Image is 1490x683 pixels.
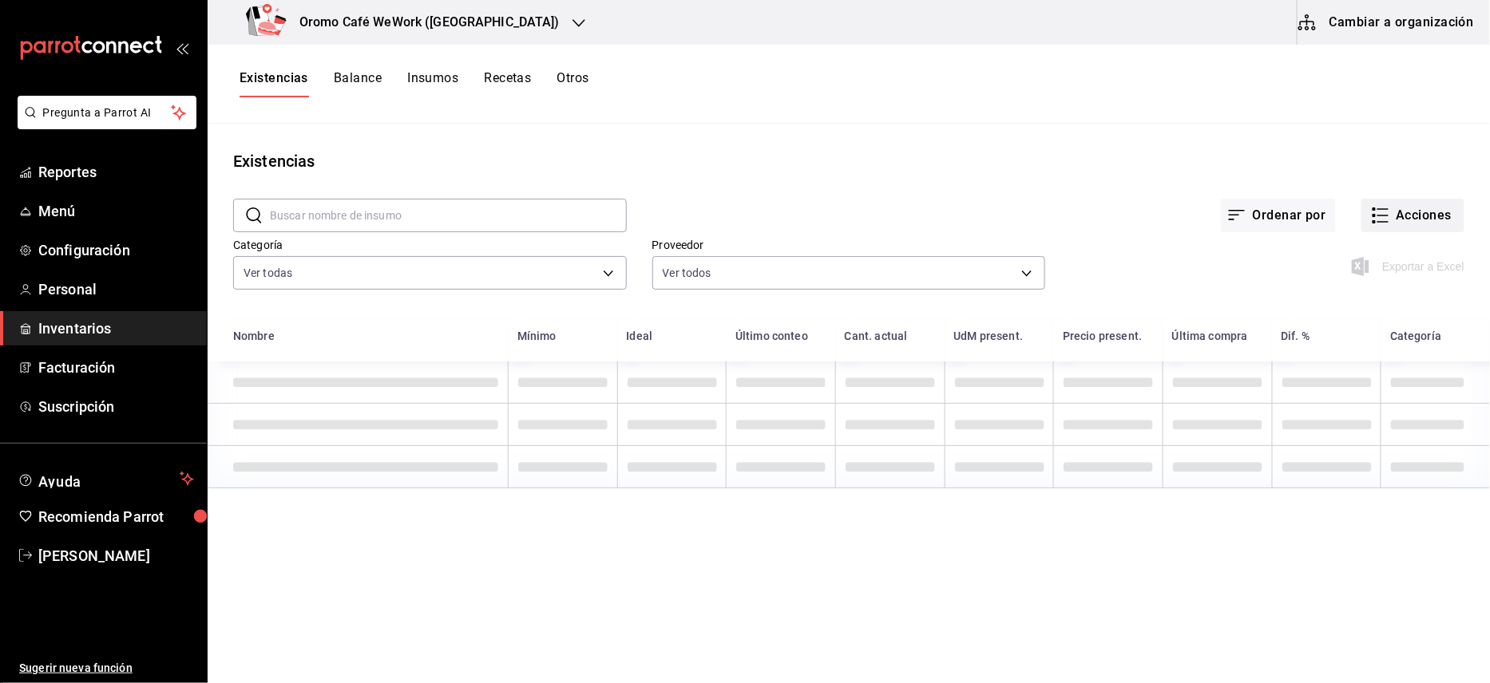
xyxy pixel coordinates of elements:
[484,70,531,97] button: Recetas
[240,70,589,97] div: navigation tabs
[38,396,194,417] span: Suscripción
[1361,199,1464,232] button: Acciones
[557,70,589,97] button: Otros
[240,70,308,97] button: Existencias
[244,265,292,281] span: Ver todas
[627,330,653,342] div: Ideal
[38,239,194,261] span: Configuración
[43,105,172,121] span: Pregunta a Parrot AI
[176,41,188,54] button: open_drawer_menu
[954,330,1024,342] div: UdM present.
[38,318,194,339] span: Inventarios
[19,660,194,677] span: Sugerir nueva función
[1172,330,1248,342] div: Última compra
[735,330,808,342] div: Último conteo
[38,200,194,222] span: Menú
[1390,330,1441,342] div: Categoría
[1221,199,1336,232] button: Ordenar por
[1063,330,1142,342] div: Precio present.
[270,199,627,231] input: Buscar nombre de insumo
[38,161,194,183] span: Reportes
[233,149,315,173] div: Existencias
[18,96,196,129] button: Pregunta a Parrot AI
[38,545,194,567] span: [PERSON_NAME]
[38,357,194,378] span: Facturación
[233,330,275,342] div: Nombre
[652,240,1046,251] label: Proveedor
[663,265,711,281] span: Ver todos
[287,13,560,32] h3: Oromo Café WeWork ([GEOGRAPHIC_DATA])
[38,469,173,488] span: Ayuda
[407,70,458,97] button: Insumos
[233,240,627,251] label: Categoría
[334,70,382,97] button: Balance
[38,278,194,300] span: Personal
[517,330,557,342] div: Mínimo
[1282,330,1310,342] div: Dif. %
[845,330,908,342] div: Cant. actual
[38,506,194,527] span: Recomienda Parrot
[11,116,196,132] a: Pregunta a Parrot AI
